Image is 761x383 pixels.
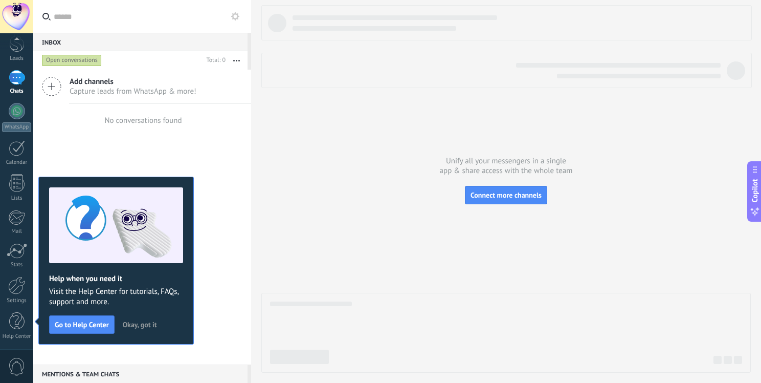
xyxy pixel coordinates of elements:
div: Calendar [2,159,32,166]
span: Connect more channels [471,190,542,200]
div: Settings [2,297,32,304]
div: Open conversations [42,54,102,67]
div: Leads [2,55,32,62]
div: Lists [2,195,32,202]
div: Help Center [2,333,32,340]
button: Okay, got it [118,317,162,332]
h2: Help when you need it [49,274,183,284]
div: Stats [2,262,32,268]
span: Add channels [70,77,196,87]
span: Visit the Help Center for tutorials, FAQs, support and more. [49,287,183,307]
div: Chats [2,88,32,95]
div: WhatsApp [2,122,31,132]
div: Mentions & Team chats [33,365,248,383]
span: Go to Help Center [55,321,109,328]
span: Copilot [750,179,760,203]
button: Connect more channels [465,186,547,204]
div: Inbox [33,33,248,51]
span: Okay, got it [123,321,157,328]
button: Go to Help Center [49,315,115,334]
div: Mail [2,228,32,235]
div: Total: 0 [203,55,226,66]
div: No conversations found [104,116,182,125]
span: Capture leads from WhatsApp & more! [70,87,196,96]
